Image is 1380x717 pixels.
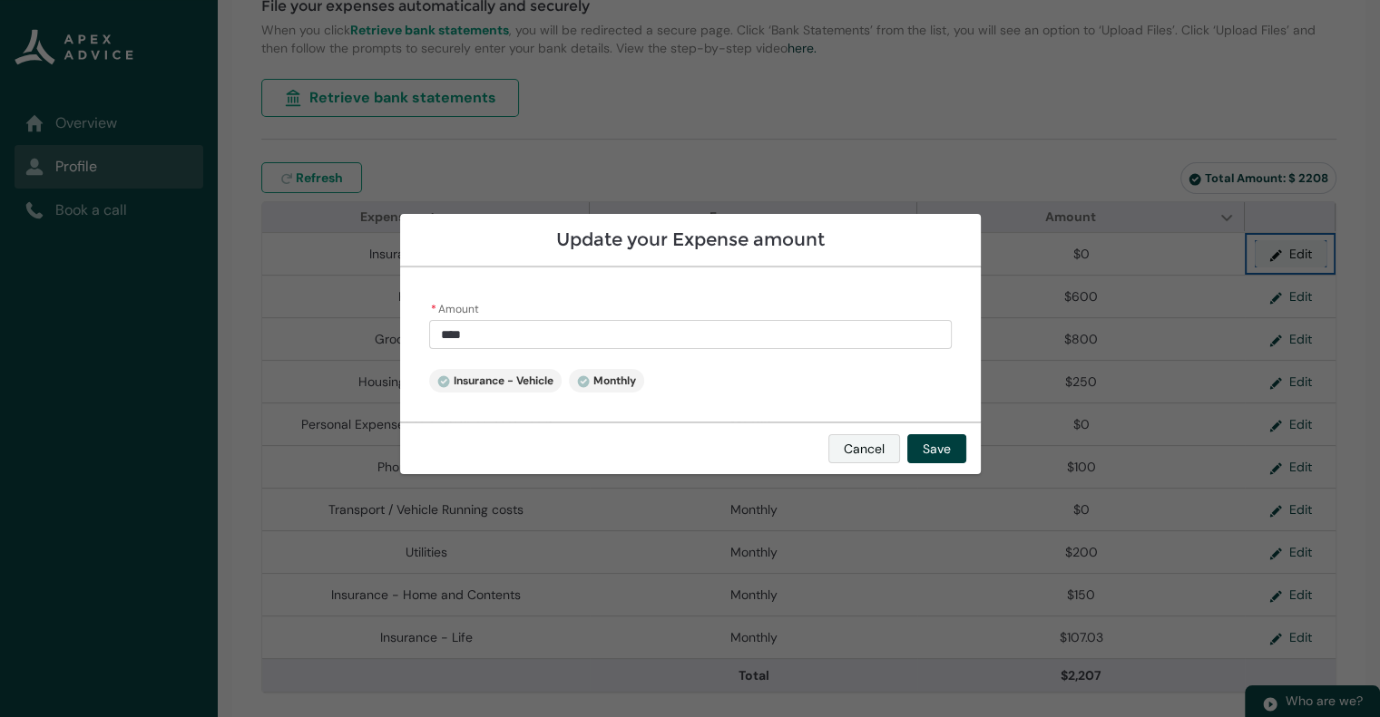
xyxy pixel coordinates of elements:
span: Monthly [577,373,636,388]
abbr: required [431,302,436,316]
button: Save [907,434,966,463]
button: Cancel [828,434,900,463]
h2: Update your Expense amount [415,228,966,251]
label: Amount [429,296,486,318]
span: Insurance - Vehicle [437,373,553,388]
